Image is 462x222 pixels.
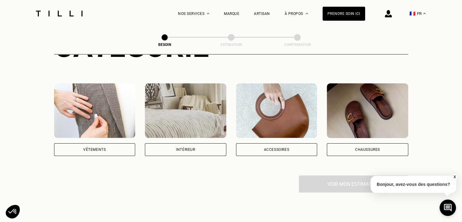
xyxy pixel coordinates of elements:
[267,43,328,47] div: Confirmation
[409,11,416,16] span: 🇫🇷
[306,13,308,14] img: Menu déroulant à propos
[201,43,262,47] div: Estimation
[254,12,270,16] a: Artisan
[83,148,106,151] div: Vêtements
[355,148,380,151] div: Chaussures
[176,148,195,151] div: Intérieur
[224,12,239,16] a: Marque
[371,176,456,193] p: Bonjour, avez-vous des questions?
[54,83,135,138] img: Vêtements
[423,13,426,14] img: menu déroulant
[34,11,85,16] img: Logo du service de couturière Tilli
[134,43,195,47] div: Besoin
[451,174,457,180] button: X
[145,83,226,138] img: Intérieur
[264,148,289,151] div: Accessoires
[236,83,317,138] img: Accessoires
[323,7,365,21] a: Prendre soin ici
[385,10,392,17] img: icône connexion
[207,13,209,14] img: Menu déroulant
[327,83,408,138] img: Chaussures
